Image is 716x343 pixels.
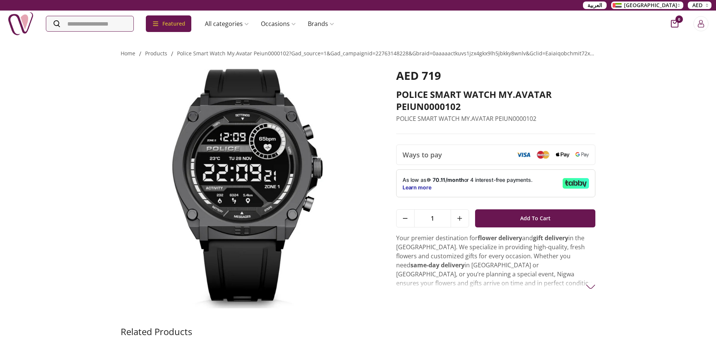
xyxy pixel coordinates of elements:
img: Mastercard [536,151,550,159]
li: / [171,49,173,58]
img: Apple Pay [556,152,569,158]
a: Brands [302,16,340,31]
img: Google Pay [575,152,589,157]
img: Arabic_dztd3n.png [613,3,622,8]
input: Search [46,16,133,31]
strong: flower delivery [478,234,522,242]
p: Your premier destination for and in the [GEOGRAPHIC_DATA]. We specialize in providing high-qualit... [396,233,596,333]
a: Occasions [255,16,302,31]
a: police smart watch my.avatar peiun0000102?gad_source=1&gad_campaignid=22763148228&gbraid=0aaaaact... [177,50,708,57]
button: [GEOGRAPHIC_DATA] [611,2,683,9]
span: Add To Cart [520,212,551,225]
a: Home [121,50,135,57]
img: arrow [586,282,595,291]
button: AED [688,2,711,9]
button: Add To Cart [475,209,596,227]
span: [GEOGRAPHIC_DATA] [624,2,677,9]
img: Nigwa-uae-gifts [8,11,34,37]
span: العربية [587,2,602,9]
li: / [139,49,141,58]
span: 0 [675,15,683,23]
span: 1 [415,210,451,227]
div: Featured [146,15,191,32]
h2: Related Products [121,326,192,338]
button: Login [693,16,708,31]
a: All categories [199,16,255,31]
a: products [145,50,167,57]
span: Ways to pay [403,149,442,160]
h2: POLICE SMART WATCH MY.AVATAR PEIUN0000102 [396,88,596,113]
p: POLICE SMART WATCH MY.AVATAR PEIUN0000102 [396,114,596,123]
span: AED 719 [396,68,441,83]
strong: gift delivery [533,234,568,242]
button: cart-button [671,20,678,27]
img: Visa [517,152,530,157]
span: AED [692,2,702,9]
strong: same-day delivery [410,261,465,269]
img: POLICE SMART WATCH MY.AVATAR PEIUN0000102 [121,69,375,308]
